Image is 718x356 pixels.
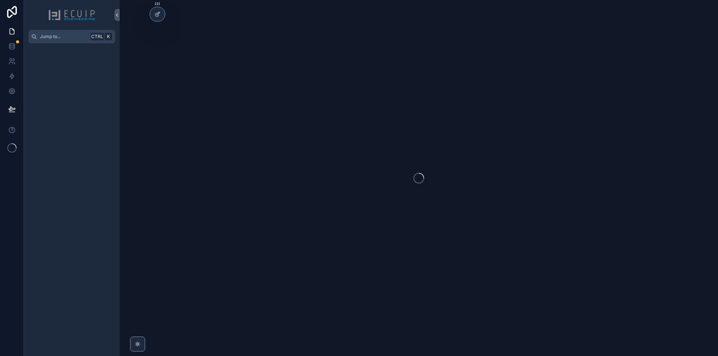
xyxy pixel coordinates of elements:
span: K [105,34,111,40]
span: Jump to... [40,34,88,40]
div: scrollable content [24,43,120,57]
img: App logo [48,9,95,21]
button: Jump to...CtrlK [28,30,115,43]
span: Ctrl [90,33,104,40]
